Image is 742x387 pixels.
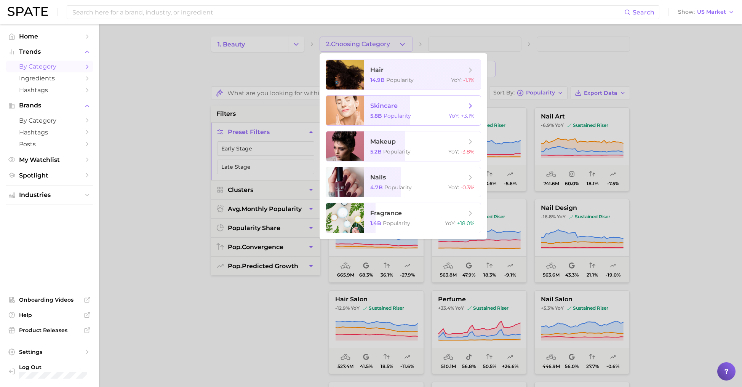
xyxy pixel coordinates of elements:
[8,7,48,16] img: SPATE
[384,112,411,119] span: Popularity
[6,361,93,381] a: Log out. Currently logged in with e-mail sameera.polavar@gmail.com.
[19,33,80,40] span: Home
[6,30,93,42] a: Home
[463,77,475,83] span: -1.1%
[19,364,96,371] span: Log Out
[19,141,80,148] span: Posts
[6,61,93,72] a: by Category
[6,72,93,84] a: Ingredients
[19,192,80,198] span: Industries
[6,100,93,111] button: Brands
[678,10,695,14] span: Show
[6,325,93,336] a: Product Releases
[6,138,93,150] a: Posts
[383,148,411,155] span: Popularity
[461,148,475,155] span: -3.8%
[449,112,459,119] span: YoY :
[19,327,80,334] span: Product Releases
[19,129,80,136] span: Hashtags
[6,170,93,181] a: Spotlight
[448,184,459,191] span: YoY :
[370,220,381,227] span: 1.4b
[370,138,396,145] span: makeup
[72,6,624,19] input: Search here for a brand, industry, or ingredient
[19,102,80,109] span: Brands
[370,77,385,83] span: 14.9b
[6,115,93,126] a: by Category
[19,75,80,82] span: Ingredients
[370,66,384,74] span: hair
[19,312,80,318] span: Help
[6,154,93,166] a: My Watchlist
[370,112,382,119] span: 5.8b
[6,126,93,138] a: Hashtags
[19,172,80,179] span: Spotlight
[461,184,475,191] span: -0.3%
[19,48,80,55] span: Trends
[445,220,456,227] span: YoY :
[19,63,80,70] span: by Category
[451,77,462,83] span: YoY :
[6,46,93,58] button: Trends
[370,148,382,155] span: 5.2b
[19,117,80,124] span: by Category
[370,209,402,217] span: fragrance
[6,294,93,305] a: Onboarding Videos
[370,102,398,109] span: skincare
[320,53,487,239] ul: 2.Choosing Category
[19,86,80,94] span: Hashtags
[19,349,80,355] span: Settings
[6,309,93,321] a: Help
[697,10,726,14] span: US Market
[383,220,410,227] span: Popularity
[448,148,459,155] span: YoY :
[19,296,80,303] span: Onboarding Videos
[6,346,93,358] a: Settings
[461,112,475,119] span: +3.1%
[633,9,654,16] span: Search
[384,184,412,191] span: Popularity
[6,84,93,96] a: Hashtags
[457,220,475,227] span: +18.0%
[386,77,414,83] span: Popularity
[370,184,383,191] span: 4.7b
[676,7,736,17] button: ShowUS Market
[19,156,80,163] span: My Watchlist
[6,189,93,201] button: Industries
[370,174,386,181] span: nails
